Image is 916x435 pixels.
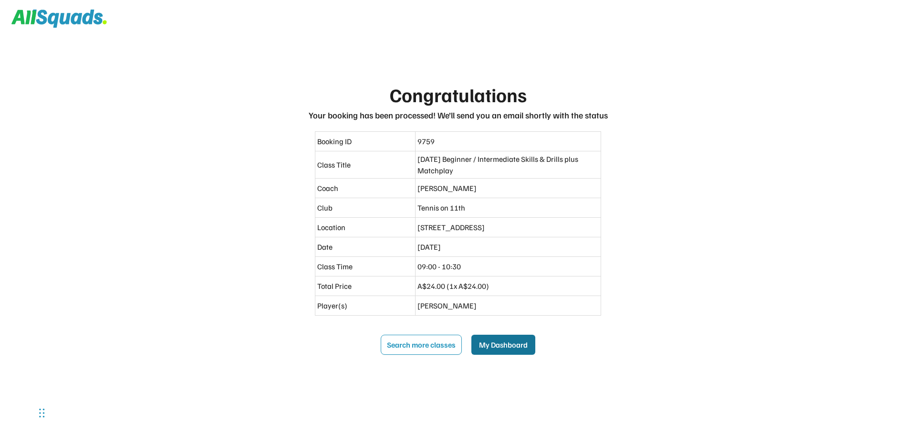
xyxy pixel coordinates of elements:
div: Player(s) [317,300,413,311]
div: Booking ID [317,136,413,147]
div: [PERSON_NAME] [417,182,599,194]
div: [DATE] Beginner / Intermediate Skills & Drills plus Matchplay [417,153,599,176]
button: My Dashboard [471,335,535,355]
div: Location [317,222,413,233]
div: 9759 [417,136,599,147]
div: Class Title [317,159,413,170]
div: [STREET_ADDRESS] [417,222,599,233]
img: Squad%20Logo.svg [11,10,107,28]
div: [PERSON_NAME] [417,300,599,311]
div: Coach [317,182,413,194]
div: Class Time [317,261,413,272]
div: Date [317,241,413,253]
div: 09:00 - 10:30 [417,261,599,272]
div: Tennis on 11th [417,202,599,213]
div: Total Price [317,280,413,292]
div: Club [317,202,413,213]
div: [DATE] [417,241,599,253]
div: Congratulations [390,80,527,109]
button: Search more classes [381,335,462,355]
div: A$24.00 (1x A$24.00) [417,280,599,292]
div: Your booking has been processed! We’ll send you an email shortly with the status [309,109,608,122]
